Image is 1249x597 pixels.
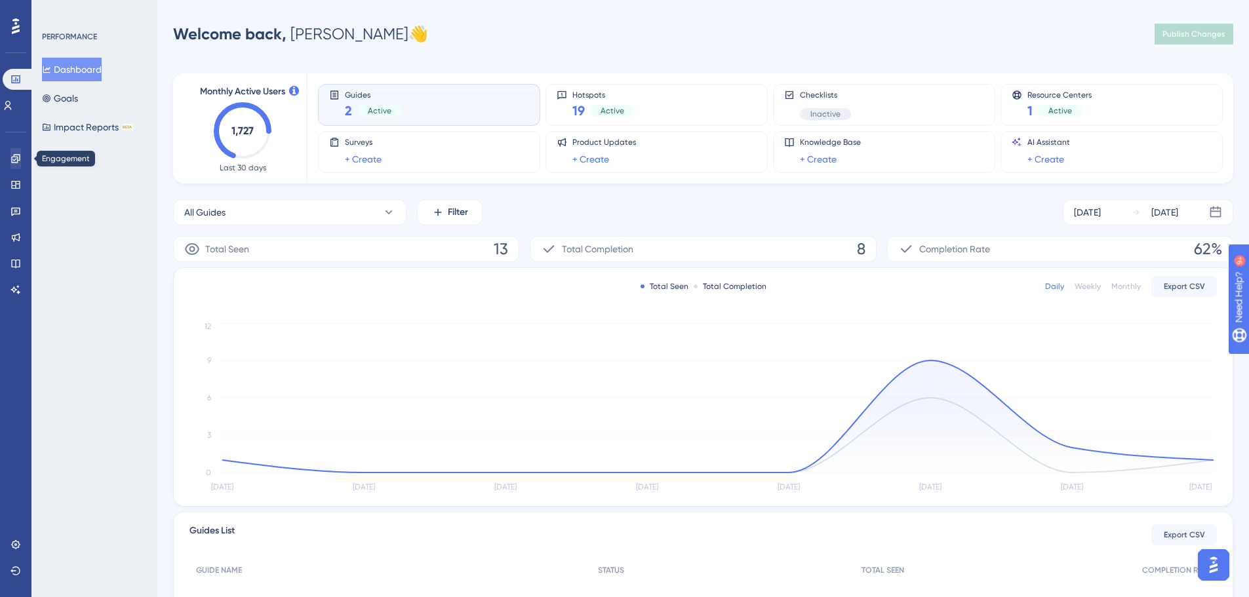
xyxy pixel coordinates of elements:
[207,393,211,402] tspan: 6
[562,241,633,257] span: Total Completion
[448,204,468,220] span: Filter
[345,102,352,120] span: 2
[1111,281,1141,292] div: Monthly
[1075,281,1101,292] div: Weekly
[1155,24,1233,45] button: Publish Changes
[1027,151,1064,167] a: + Create
[601,106,624,116] span: Active
[800,137,861,147] span: Knowledge Base
[1164,530,1205,540] span: Export CSV
[206,468,211,477] tspan: 0
[1162,29,1225,39] span: Publish Changes
[694,281,766,292] div: Total Completion
[207,431,211,440] tspan: 3
[494,239,508,260] span: 13
[220,163,266,173] span: Last 30 days
[173,24,287,43] span: Welcome back,
[641,281,688,292] div: Total Seen
[417,199,483,225] button: Filter
[1194,545,1233,585] iframe: UserGuiding AI Assistant Launcher
[353,482,375,491] tspan: [DATE]
[572,102,585,120] span: 19
[572,137,636,147] span: Product Updates
[598,565,624,575] span: STATUS
[1074,204,1101,220] div: [DATE]
[200,84,285,100] span: Monthly Active Users
[121,124,133,130] div: BETA
[345,151,382,167] a: + Create
[572,90,635,99] span: Hotspots
[1061,482,1083,491] tspan: [DATE]
[572,151,609,167] a: + Create
[857,239,865,260] span: 8
[1027,90,1092,99] span: Resource Centers
[42,31,97,42] div: PERFORMANCE
[368,106,391,116] span: Active
[494,482,517,491] tspan: [DATE]
[211,482,233,491] tspan: [DATE]
[1164,281,1205,292] span: Export CSV
[1027,102,1033,120] span: 1
[42,115,133,139] button: Impact ReportsBETA
[1142,565,1210,575] span: COMPLETION RATE
[31,3,82,19] span: Need Help?
[205,241,249,257] span: Total Seen
[919,241,990,257] span: Completion Rate
[1027,137,1070,147] span: AI Assistant
[345,137,382,147] span: Surveys
[1151,204,1178,220] div: [DATE]
[919,482,942,491] tspan: [DATE]
[778,482,800,491] tspan: [DATE]
[1189,482,1212,491] tspan: [DATE]
[189,523,235,547] span: Guides List
[1151,276,1217,297] button: Export CSV
[862,565,904,575] span: TOTAL SEEN
[800,151,837,167] a: + Create
[1194,239,1222,260] span: 62%
[800,90,851,100] span: Checklists
[207,356,211,365] tspan: 9
[231,125,254,137] text: 1,727
[1045,281,1064,292] div: Daily
[810,109,841,119] span: Inactive
[1151,524,1217,545] button: Export CSV
[345,90,402,99] span: Guides
[205,322,211,331] tspan: 12
[196,565,242,575] span: GUIDE NAME
[89,7,97,17] div: 9+
[173,24,428,45] div: [PERSON_NAME] 👋
[173,199,406,225] button: All Guides
[1048,106,1072,116] span: Active
[636,482,658,491] tspan: [DATE]
[42,58,102,81] button: Dashboard
[184,204,226,220] span: All Guides
[42,87,78,110] button: Goals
